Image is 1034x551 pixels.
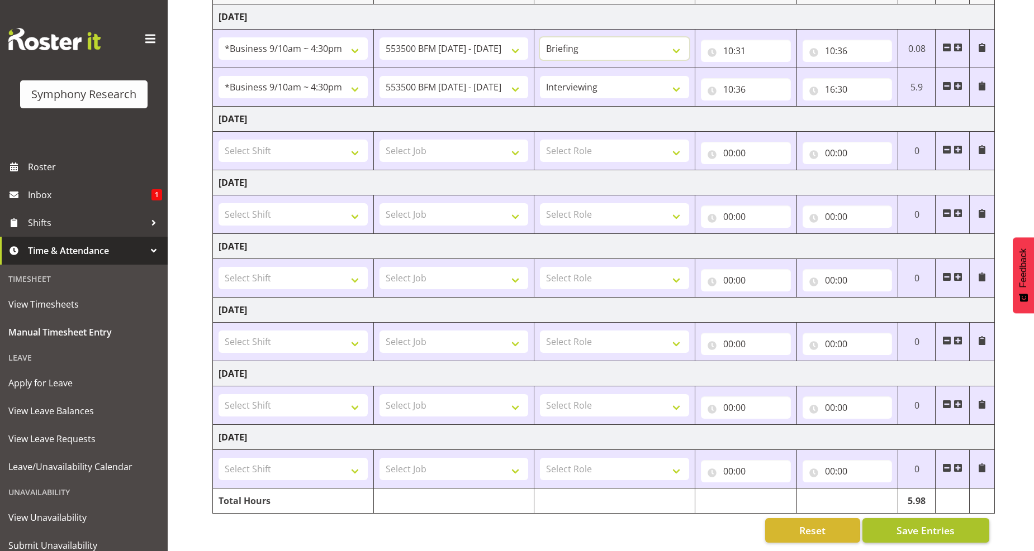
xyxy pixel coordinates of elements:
span: Leave/Unavailability Calendar [8,458,159,475]
td: 0 [898,386,936,425]
button: Feedback - Show survey [1013,237,1034,313]
div: Timesheet [3,267,165,290]
input: Click to select... [701,460,791,482]
td: [DATE] [213,4,995,30]
input: Click to select... [803,460,893,482]
span: View Timesheets [8,296,159,313]
td: 0.08 [898,30,936,68]
a: Leave/Unavailability Calendar [3,453,165,481]
input: Click to select... [701,333,791,355]
td: [DATE] [213,107,995,132]
td: [DATE] [213,361,995,386]
td: [DATE] [213,170,995,195]
span: Roster [28,159,162,175]
a: View Leave Requests [3,425,165,453]
input: Click to select... [803,396,893,419]
img: Rosterit website logo [8,28,101,50]
button: Reset [765,518,860,543]
span: Save Entries [897,523,955,538]
td: 5.98 [898,488,936,514]
div: Symphony Research [31,86,136,103]
span: Reset [799,523,826,538]
a: Apply for Leave [3,369,165,397]
td: 0 [898,450,936,488]
td: 0 [898,132,936,170]
span: Time & Attendance [28,242,145,259]
td: 0 [898,323,936,361]
span: View Unavailability [8,509,159,526]
div: Unavailability [3,481,165,504]
input: Click to select... [803,40,893,62]
span: View Leave Balances [8,403,159,419]
a: View Timesheets [3,290,165,318]
input: Click to select... [803,78,893,100]
td: 0 [898,195,936,234]
span: Shifts [28,214,145,231]
span: Manual Timesheet Entry [8,324,159,341]
td: Total Hours [213,488,374,514]
td: [DATE] [213,298,995,323]
input: Click to select... [701,205,791,228]
a: Manual Timesheet Entry [3,318,165,346]
span: View Leave Requests [8,430,159,447]
td: 5.9 [898,68,936,107]
span: Inbox [28,186,151,203]
input: Click to select... [803,205,893,228]
input: Click to select... [701,142,791,164]
input: Click to select... [701,40,791,62]
td: [DATE] [213,234,995,259]
input: Click to select... [701,78,791,100]
input: Click to select... [803,142,893,164]
a: View Unavailability [3,504,165,531]
a: View Leave Balances [3,397,165,425]
div: Leave [3,346,165,369]
td: [DATE] [213,425,995,450]
button: Save Entries [862,518,989,543]
input: Click to select... [701,269,791,291]
td: 0 [898,259,936,298]
span: Apply for Leave [8,375,159,391]
span: Feedback [1018,248,1028,288]
input: Click to select... [803,333,893,355]
input: Click to select... [803,269,893,291]
input: Click to select... [701,396,791,419]
span: 1 [151,189,162,200]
